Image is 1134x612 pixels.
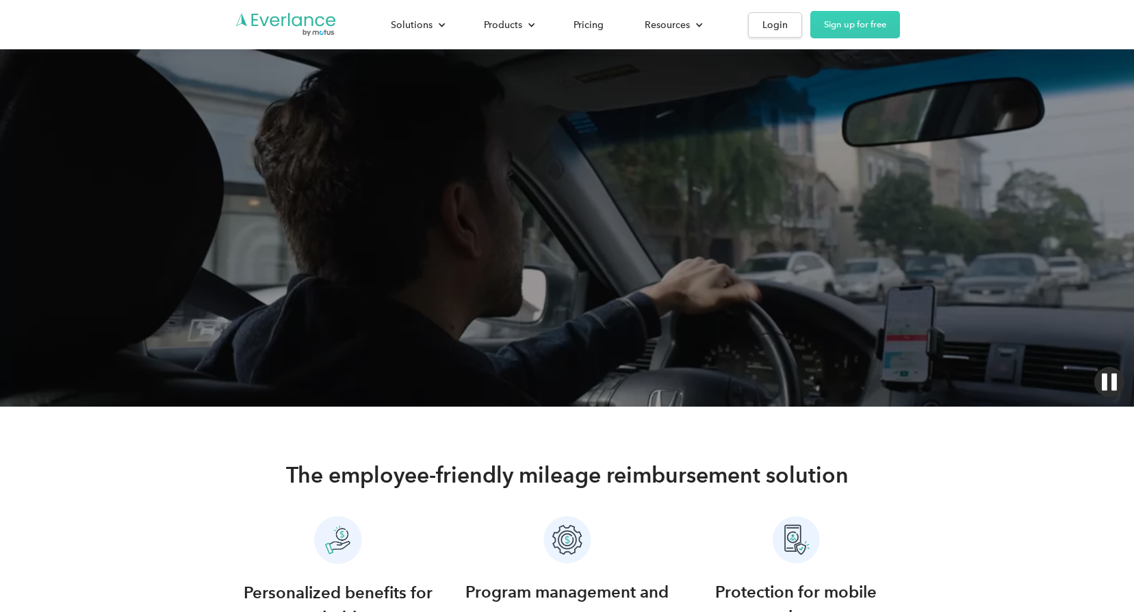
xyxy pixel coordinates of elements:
[810,11,900,38] a: Sign up for free
[484,16,522,34] div: Products
[391,16,433,34] div: Solutions
[560,13,617,37] a: Pricing
[286,461,849,489] h2: The employee-friendly mileage reimbursement solution
[748,12,802,38] a: Login
[762,16,788,34] div: Login
[645,16,690,34] div: Resources
[235,12,337,38] a: Go to homepage
[574,16,604,34] div: Pricing
[1094,367,1124,397] img: Pause video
